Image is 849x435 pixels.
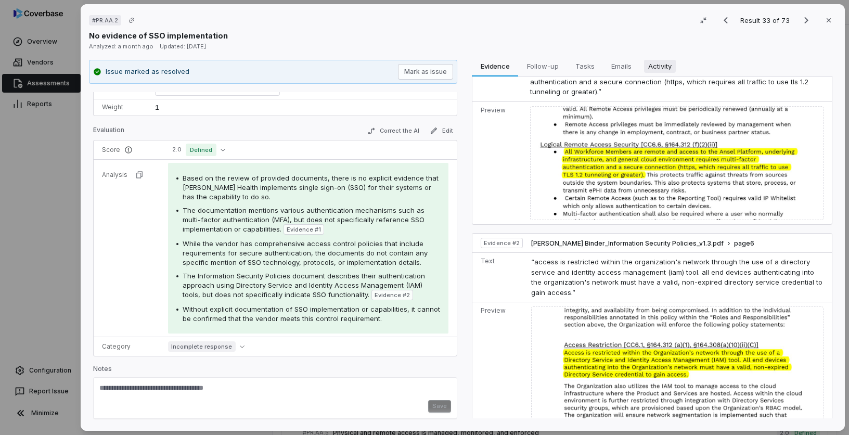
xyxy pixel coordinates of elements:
[183,206,425,233] span: The documentation mentions various authentication mechanisms such as multi-factor authentication ...
[287,225,321,234] span: Evidence # 1
[398,64,454,80] button: Mark as issue
[168,144,229,156] button: 2.0Defined
[93,365,457,377] p: Notes
[155,103,159,111] span: 1
[160,43,206,50] span: Updated: [DATE]
[375,291,410,299] span: Evidence # 2
[364,125,424,137] button: Correct the AI
[102,342,151,351] p: Category
[473,101,526,224] td: Preview
[186,144,216,156] span: Defined
[531,239,754,248] button: [PERSON_NAME] Binder_Information Security Policies_v1.3.pdfpage6
[93,126,124,138] p: Evaluation
[89,30,228,41] p: No evidence of SSO implementation
[106,67,189,77] p: Issue marked as resolved
[715,14,736,27] button: Previous result
[523,59,563,73] span: Follow-up
[531,258,822,297] span: “access is restricted within the organization's network through the use of a directory service an...
[531,306,824,420] img: fc38cdd3944a4609bfdf1b3013299cea_original.jpg_w1200.jpg
[102,171,127,179] p: Analysis
[102,103,138,111] p: Weight
[572,59,599,73] span: Tasks
[92,16,118,24] span: # PR.AA.2
[477,59,514,73] span: Evidence
[531,239,724,248] span: [PERSON_NAME] Binder_Information Security Policies_v1.3.pdf
[473,302,527,425] td: Preview
[645,59,676,73] span: Activity
[183,272,425,299] span: The Information Security Policies document describes their authentication approach using Director...
[102,146,151,154] p: Score
[608,59,636,73] span: Emails
[183,174,439,201] span: Based on the review of provided documents, there is no explicit evidence that [PERSON_NAME] Healt...
[530,106,824,221] img: 1c286e6ad9af4c469b2af0ac8b9c3206_original.jpg_w1200.jpg
[89,43,153,50] span: Analyzed: a month ago
[426,124,458,137] button: Edit
[734,239,754,248] span: page 6
[183,239,428,266] span: While the vendor has comprehensive access control policies that include requirements for secure a...
[740,15,792,26] p: Result 33 of 73
[168,341,236,352] span: Incomplete response
[796,14,817,27] button: Next result
[473,52,526,101] td: Text
[183,305,440,323] span: Without explicit documentation of SSO implementation or capabilities, it cannot be confirmed that...
[484,239,520,247] span: Evidence # 2
[122,11,141,30] button: Copy link
[473,253,527,302] td: Text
